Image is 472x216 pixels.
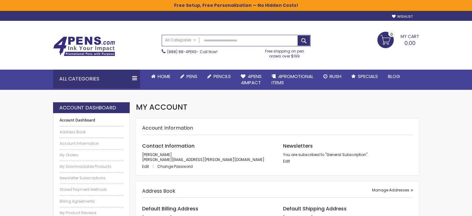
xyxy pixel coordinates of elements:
[390,31,393,37] span: 0
[136,102,187,112] span: My Account
[60,187,124,192] a: Stored Payment Methods
[383,70,405,83] a: Blog
[60,141,124,146] a: Account Information
[318,70,346,83] a: Rush
[60,199,124,204] a: Billing Agreements
[272,73,313,86] span: 4PROMOTIONAL ITEMS
[372,188,413,193] a: Manage Addresses
[142,124,193,131] strong: Account Information
[60,153,124,158] a: My Orders
[146,70,175,83] a: Home
[162,35,199,45] a: All Categories
[142,205,198,212] span: Default Billing Address
[236,70,267,90] a: 4Pens4impact
[53,70,140,88] div: All Categories
[358,73,378,80] span: Specials
[202,70,236,83] a: Pencils
[267,70,318,90] a: 4PROMOTIONALITEMS
[372,187,409,193] span: Manage Addresses
[404,39,416,47] span: 0.00
[53,36,115,56] img: 4Pens Custom Pens and Promotional Products
[167,49,218,54] span: - Call Now!
[167,49,197,54] a: (888) 88-4PENS
[175,70,202,83] a: Pens
[59,104,116,111] strong: Account Dashboard
[392,14,413,19] a: Wishlist
[283,159,290,164] a: Edit
[157,164,193,169] a: Change Password
[142,187,175,195] strong: Address Book
[214,73,231,80] span: Pencils
[60,210,124,215] a: My Product Reviews
[158,73,170,80] span: Home
[60,118,124,123] strong: Account Dashboard
[330,73,341,80] span: Rush
[142,152,272,162] p: [PERSON_NAME] [PERSON_NAME][EMAIL_ADDRESS][PERSON_NAME][DOMAIN_NAME]
[388,73,400,80] span: Blog
[258,46,311,59] div: Free shipping on pen orders over $199
[142,164,156,169] a: Edit
[283,152,413,157] p: You are subscribed to "General Subscription".
[187,73,197,80] span: Pens
[60,164,124,169] a: My Downloadable Products
[142,142,195,149] span: Contact Information
[165,38,196,43] span: All Categories
[60,130,124,135] a: Address Book
[283,205,347,212] span: Default Shipping Address
[377,32,419,47] a: 0.00 0
[60,176,124,181] a: Newsletter Subscriptions
[283,142,313,149] span: Newsletters
[241,73,262,86] span: 4Pens 4impact
[346,70,383,83] a: Specials
[142,164,149,169] span: Edit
